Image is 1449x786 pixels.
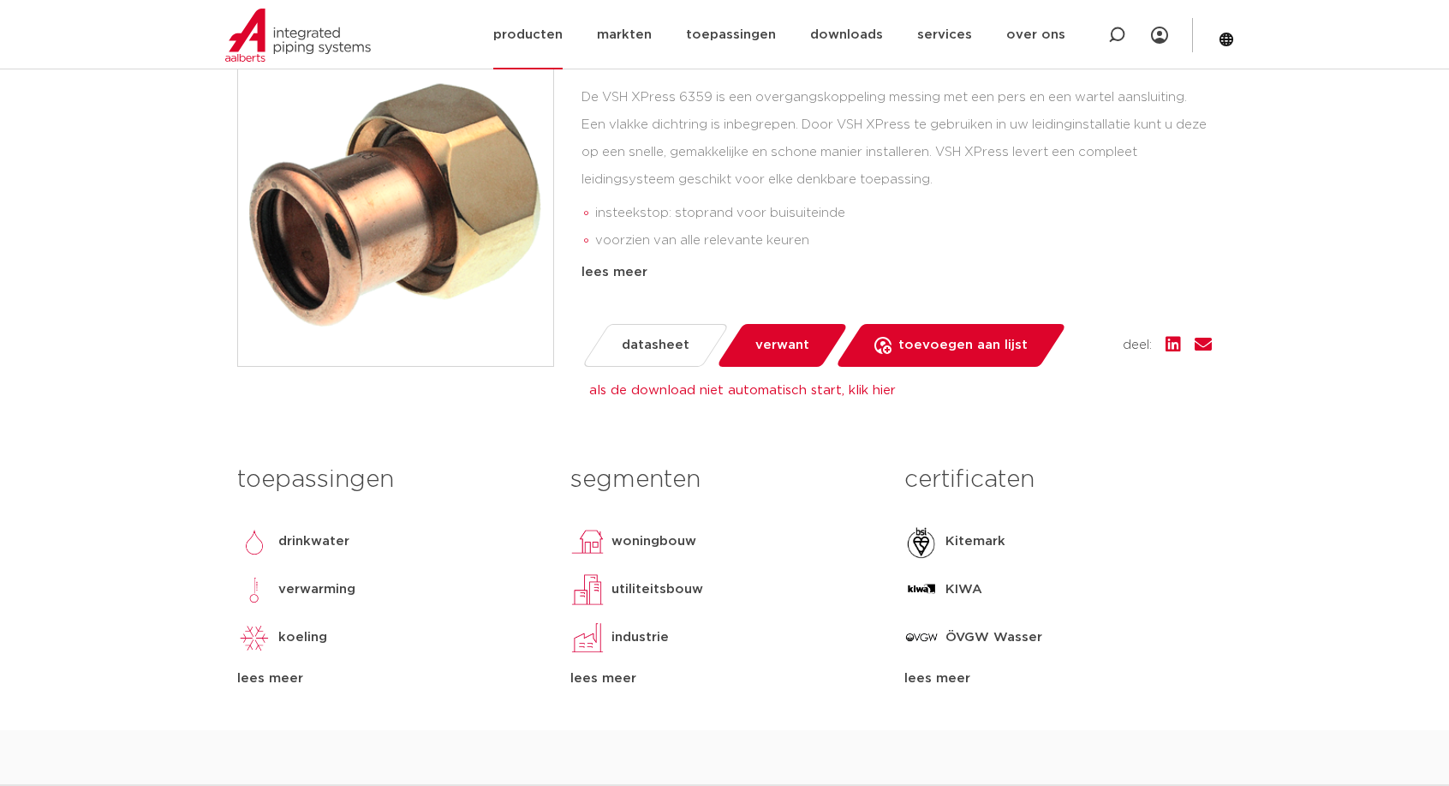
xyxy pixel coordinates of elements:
div: lees meer [237,669,545,689]
div: lees meer [904,669,1212,689]
p: Kitemark [945,531,1005,552]
div: lees meer [570,669,878,689]
img: industrie [570,621,605,655]
h3: segmenten [570,463,878,497]
p: KIWA [945,579,982,600]
p: industrie [611,627,669,648]
img: utiliteitsbouw [570,573,605,607]
img: verwarming [237,573,271,607]
img: koeling [237,621,271,655]
span: datasheet [622,332,689,359]
a: datasheet [581,324,730,367]
a: verwant [716,324,849,367]
div: De VSH XPress 6359 is een overgangskoppeling messing met een pers en een wartel aansluiting. Een ... [581,84,1212,255]
img: KIWA [904,573,939,607]
h3: toepassingen [237,463,545,497]
img: Product Image for VSH XPress Koper wartelstuk (press x binnendraad) [238,51,553,366]
p: verwarming [278,579,355,600]
li: Leak Before Pressed-functie [595,255,1212,282]
div: lees meer [581,262,1212,283]
p: utiliteitsbouw [611,579,703,600]
img: Kitemark [904,525,939,559]
span: verwant [755,332,809,359]
span: deel: [1123,335,1152,356]
p: koeling [278,627,327,648]
a: als de download niet automatisch start, klik hier [589,384,896,397]
img: drinkwater [237,525,271,559]
p: ÖVGW Wasser [945,627,1042,648]
h3: certificaten [904,463,1212,497]
img: ÖVGW Wasser [904,621,939,655]
li: insteekstop: stoprand voor buisuiteinde [595,200,1212,227]
li: voorzien van alle relevante keuren [595,227,1212,255]
p: woningbouw [611,531,696,552]
span: toevoegen aan lijst [898,332,1028,359]
img: woningbouw [570,525,605,559]
p: drinkwater [278,531,349,552]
